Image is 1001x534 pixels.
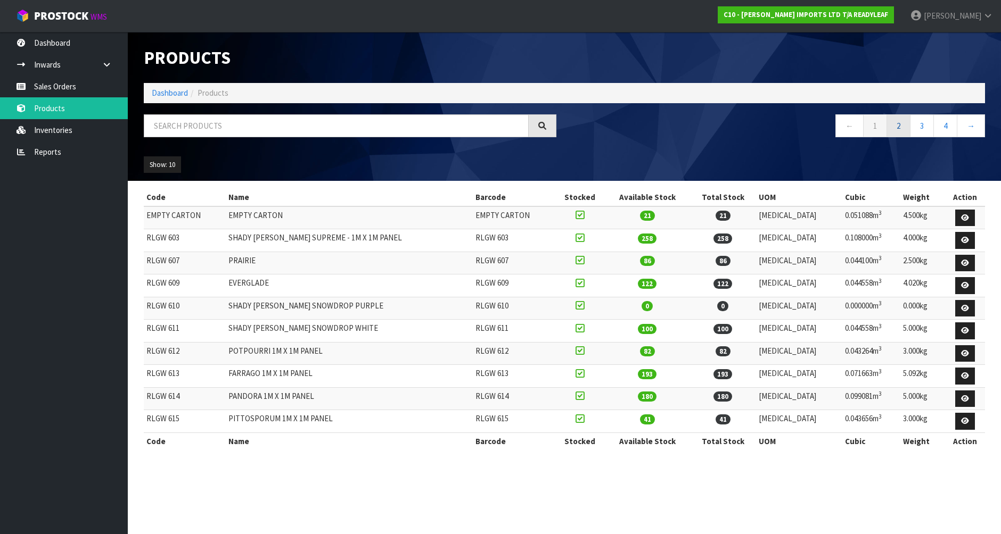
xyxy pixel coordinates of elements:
td: EMPTY CARTON [144,206,226,229]
td: EVERGLADE [226,274,472,297]
sup: 3 [879,345,882,352]
sup: 3 [879,322,882,330]
th: Barcode [473,189,555,206]
th: Action [945,432,985,449]
td: PITTOSPORUM 1M X 1M PANEL [226,410,472,433]
td: 0.071663m [842,365,900,388]
span: 21 [716,211,731,221]
span: 122 [638,279,657,289]
a: 1 [863,114,887,137]
td: RLGW 607 [144,252,226,274]
a: → [957,114,985,137]
td: RLGW 603 [144,229,226,252]
td: 0.044558m [842,320,900,343]
th: Code [144,189,226,206]
td: POTPOURRI 1M X 1M PANEL [226,342,472,365]
td: SHADY [PERSON_NAME] SNOWDROP PURPLE [226,297,472,320]
th: Barcode [473,432,555,449]
sup: 3 [879,209,882,216]
td: 5.000kg [900,320,945,343]
span: Products [198,88,228,98]
a: Dashboard [152,88,188,98]
input: Search products [144,114,529,137]
td: RLGW 603 [473,229,555,252]
img: cube-alt.png [16,9,29,22]
span: 193 [713,369,732,379]
td: 0.000kg [900,297,945,320]
td: RLGW 610 [473,297,555,320]
th: Name [226,189,472,206]
span: 180 [713,391,732,402]
th: Available Stock [605,189,690,206]
td: [MEDICAL_DATA] [756,410,843,433]
td: RLGW 614 [144,387,226,410]
td: 0.044558m [842,274,900,297]
th: Cubic [842,189,900,206]
span: 21 [640,211,655,221]
a: 4 [933,114,957,137]
th: Total Stock [690,432,756,449]
td: EMPTY CARTON [226,206,472,229]
td: RLGW 612 [473,342,555,365]
td: RLGW 611 [144,320,226,343]
sup: 3 [879,368,882,375]
td: [MEDICAL_DATA] [756,229,843,252]
td: 0.043264m [842,342,900,365]
td: 3.000kg [900,410,945,433]
th: Weight [900,432,945,449]
td: 0.099081m [842,387,900,410]
th: UOM [756,189,843,206]
th: Action [945,189,985,206]
th: Name [226,432,472,449]
td: 0.108000m [842,229,900,252]
td: [MEDICAL_DATA] [756,387,843,410]
td: 3.000kg [900,342,945,365]
td: [MEDICAL_DATA] [756,206,843,229]
td: 4.020kg [900,274,945,297]
th: Total Stock [690,189,756,206]
td: RLGW 611 [473,320,555,343]
th: UOM [756,432,843,449]
td: 0.043656m [842,410,900,433]
button: Show: 10 [144,156,181,173]
td: [MEDICAL_DATA] [756,274,843,297]
td: [MEDICAL_DATA] [756,342,843,365]
td: RLGW 613 [473,365,555,388]
td: RLGW 610 [144,297,226,320]
td: RLGW 607 [473,252,555,274]
td: FARRAGO 1M X 1M PANEL [226,365,472,388]
td: PRAIRIE [226,252,472,274]
span: ProStock [34,9,88,23]
sup: 3 [879,299,882,307]
td: 0.044100m [842,252,900,274]
td: SHADY [PERSON_NAME] SNOWDROP WHITE [226,320,472,343]
sup: 3 [879,254,882,262]
span: 86 [640,256,655,266]
sup: 3 [879,277,882,285]
th: Code [144,432,226,449]
td: RLGW 609 [144,274,226,297]
td: RLGW 609 [473,274,555,297]
td: 5.092kg [900,365,945,388]
span: 100 [713,324,732,334]
span: 82 [716,346,731,356]
td: [MEDICAL_DATA] [756,365,843,388]
strong: C10 - [PERSON_NAME] IMPORTS LTD T/A READYLEAF [724,10,888,19]
span: 0 [717,301,728,311]
td: SHADY [PERSON_NAME] SUPREME - 1M X 1M PANEL [226,229,472,252]
span: 180 [638,391,657,402]
td: 5.000kg [900,387,945,410]
th: Stocked [555,189,605,206]
nav: Page navigation [572,114,985,140]
span: 82 [640,346,655,356]
td: RLGW 615 [473,410,555,433]
span: 193 [638,369,657,379]
h1: Products [144,48,556,67]
span: 100 [638,324,657,334]
th: Available Stock [605,432,690,449]
td: [MEDICAL_DATA] [756,252,843,274]
a: 2 [887,114,910,137]
span: 258 [638,233,657,244]
td: RLGW 614 [473,387,555,410]
td: [MEDICAL_DATA] [756,320,843,343]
